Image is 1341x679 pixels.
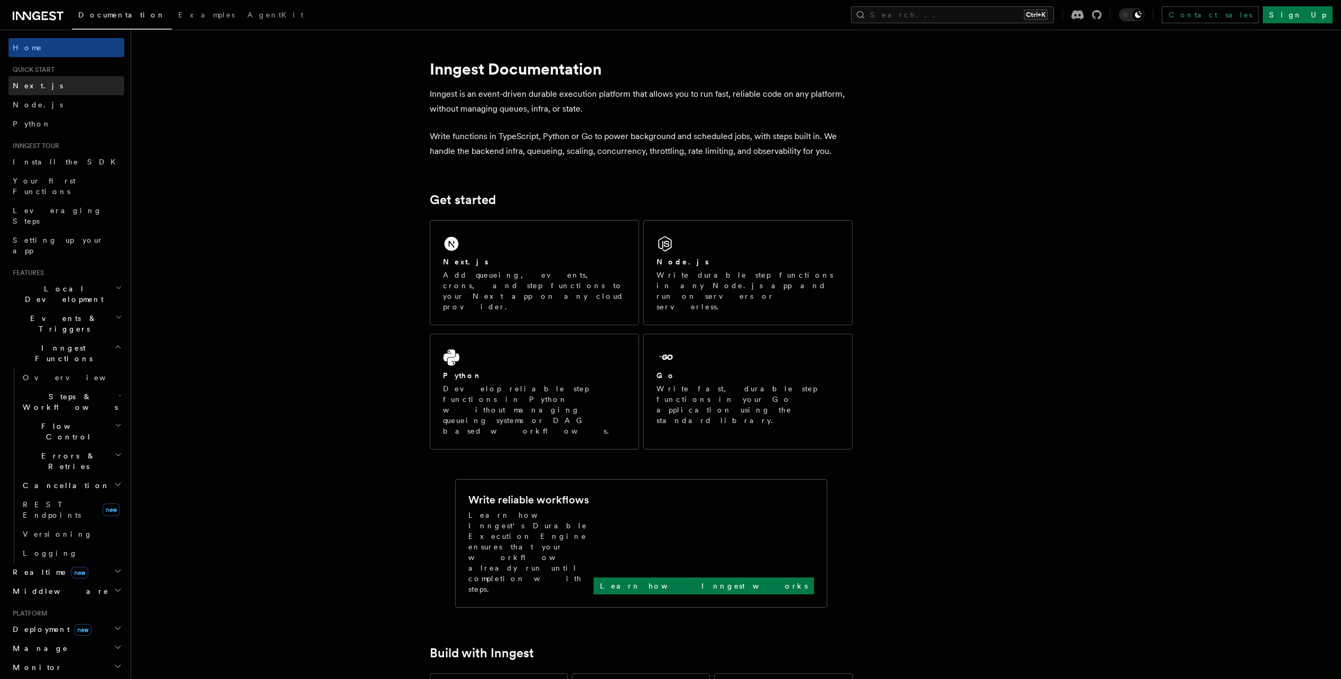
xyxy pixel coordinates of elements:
[8,639,124,658] button: Manage
[8,313,115,334] span: Events & Triggers
[23,373,132,382] span: Overview
[8,643,68,654] span: Manage
[430,129,853,159] p: Write functions in TypeScript, Python or Go to power background and scheduled jobs, with steps bu...
[8,609,48,618] span: Platform
[8,624,91,635] span: Deployment
[8,171,124,201] a: Your first Functions
[8,76,124,95] a: Next.js
[8,231,124,260] a: Setting up your app
[172,3,241,29] a: Examples
[656,270,839,312] p: Write durable step functions in any Node.js app and run on servers or serverless.
[19,391,118,412] span: Steps & Workflows
[19,480,110,491] span: Cancellation
[103,503,120,516] span: new
[430,646,534,660] a: Build with Inngest
[13,100,63,109] span: Node.js
[468,492,589,507] h2: Write reliable workflows
[8,620,124,639] button: Deploymentnew
[23,549,78,557] span: Logging
[13,120,51,128] span: Python
[8,338,124,368] button: Inngest Functions
[23,530,93,538] span: Versioning
[8,283,115,305] span: Local Development
[19,476,124,495] button: Cancellation
[8,95,124,114] a: Node.js
[656,256,709,267] h2: Node.js
[8,201,124,231] a: Leveraging Steps
[19,525,124,544] a: Versioning
[1119,8,1144,21] button: Toggle dark mode
[430,87,853,116] p: Inngest is an event-driven durable execution platform that allows you to run fast, reliable code ...
[594,577,814,594] a: Learn how Inngest works
[656,370,676,381] h2: Go
[247,11,303,19] span: AgentKit
[13,206,102,225] span: Leveraging Steps
[178,11,235,19] span: Examples
[13,177,76,196] span: Your first Functions
[241,3,310,29] a: AgentKit
[8,368,124,563] div: Inngest Functions
[8,309,124,338] button: Events & Triggers
[74,624,91,636] span: new
[656,383,839,426] p: Write fast, durable step functions in your Go application using the standard library.
[19,446,124,476] button: Errors & Retries
[8,38,124,57] a: Home
[71,567,88,579] span: new
[8,586,109,597] span: Middleware
[443,270,626,312] p: Add queueing, events, crons, and step functions to your Next app on any cloud provider.
[443,256,488,267] h2: Next.js
[600,581,808,591] p: Learn how Inngest works
[8,662,62,673] span: Monitor
[8,152,124,171] a: Install the SDK
[8,343,114,364] span: Inngest Functions
[72,3,172,30] a: Documentation
[23,500,81,519] span: REST Endpoints
[430,220,639,325] a: Next.jsAdd queueing, events, crons, and step functions to your Next app on any cloud provider.
[19,417,124,446] button: Flow Control
[8,114,124,133] a: Python
[8,66,54,74] span: Quick start
[19,387,124,417] button: Steps & Workflows
[1263,6,1333,23] a: Sign Up
[430,59,853,78] h1: Inngest Documentation
[430,192,496,207] a: Get started
[643,334,853,449] a: GoWrite fast, durable step functions in your Go application using the standard library.
[1024,10,1048,20] kbd: Ctrl+K
[851,6,1054,23] button: Search...Ctrl+K
[8,582,124,601] button: Middleware
[19,451,115,472] span: Errors & Retries
[443,370,482,381] h2: Python
[443,383,626,436] p: Develop reliable step functions in Python without managing queueing systems or DAG based workflows.
[13,158,122,166] span: Install the SDK
[8,142,59,150] span: Inngest tour
[13,42,42,53] span: Home
[8,269,44,277] span: Features
[468,510,594,594] p: Learn how Inngest's Durable Execution Engine ensures that your workflow already run until complet...
[19,544,124,563] a: Logging
[8,567,88,577] span: Realtime
[8,563,124,582] button: Realtimenew
[19,421,115,442] span: Flow Control
[1162,6,1259,23] a: Contact sales
[19,368,124,387] a: Overview
[8,658,124,677] button: Monitor
[78,11,165,19] span: Documentation
[8,279,124,309] button: Local Development
[13,236,104,255] span: Setting up your app
[643,220,853,325] a: Node.jsWrite durable step functions in any Node.js app and run on servers or serverless.
[13,81,63,90] span: Next.js
[430,334,639,449] a: PythonDevelop reliable step functions in Python without managing queueing systems or DAG based wo...
[19,495,124,525] a: REST Endpointsnew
